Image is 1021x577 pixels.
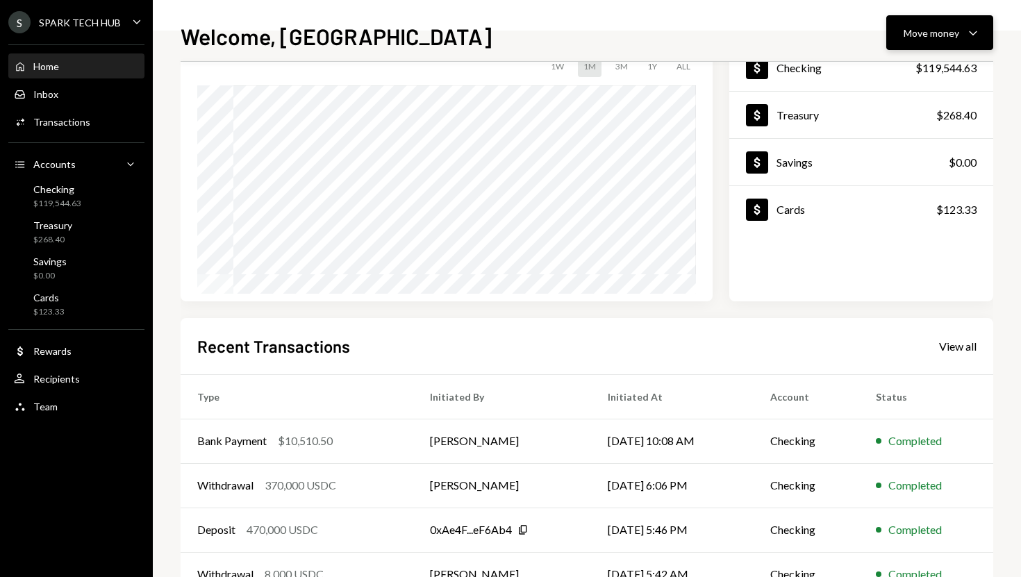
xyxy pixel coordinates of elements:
[729,139,993,185] a: Savings$0.00
[8,338,144,363] a: Rewards
[33,256,67,267] div: Savings
[888,477,942,494] div: Completed
[671,56,696,77] div: ALL
[33,373,80,385] div: Recipients
[610,56,633,77] div: 3M
[8,11,31,33] div: S
[591,508,753,552] td: [DATE] 5:46 PM
[8,53,144,78] a: Home
[777,156,813,169] div: Savings
[888,433,942,449] div: Completed
[33,158,76,170] div: Accounts
[413,374,591,419] th: Initiated By
[591,463,753,508] td: [DATE] 6:06 PM
[197,433,267,449] div: Bank Payment
[430,521,512,538] div: 0xAe4F...eF6Ab4
[859,374,993,419] th: Status
[936,107,977,124] div: $268.40
[754,419,859,463] td: Checking
[33,88,58,100] div: Inbox
[8,179,144,212] a: Checking$119,544.63
[754,508,859,552] td: Checking
[413,463,591,508] td: [PERSON_NAME]
[642,56,663,77] div: 1Y
[247,521,318,538] div: 470,000 USDC
[33,219,72,231] div: Treasury
[729,92,993,138] a: Treasury$268.40
[33,401,58,412] div: Team
[939,338,977,353] a: View all
[197,477,254,494] div: Withdrawal
[33,183,81,195] div: Checking
[181,22,492,50] h1: Welcome, [GEOGRAPHIC_DATA]
[888,521,942,538] div: Completed
[33,198,81,210] div: $119,544.63
[754,463,859,508] td: Checking
[8,366,144,391] a: Recipients
[777,203,805,216] div: Cards
[939,340,977,353] div: View all
[729,44,993,91] a: Checking$119,544.63
[33,345,72,357] div: Rewards
[33,292,65,303] div: Cards
[754,374,859,419] th: Account
[8,215,144,249] a: Treasury$268.40
[591,419,753,463] td: [DATE] 10:08 AM
[413,419,591,463] td: [PERSON_NAME]
[591,374,753,419] th: Initiated At
[33,60,59,72] div: Home
[949,154,977,171] div: $0.00
[197,335,350,358] h2: Recent Transactions
[33,234,72,246] div: $268.40
[181,374,413,419] th: Type
[8,109,144,134] a: Transactions
[936,201,977,218] div: $123.33
[33,116,90,128] div: Transactions
[777,61,822,74] div: Checking
[904,26,959,40] div: Move money
[8,251,144,285] a: Savings$0.00
[33,306,65,318] div: $123.33
[8,151,144,176] a: Accounts
[197,521,235,538] div: Deposit
[578,56,601,77] div: 1M
[915,60,977,76] div: $119,544.63
[886,15,993,50] button: Move money
[729,186,993,233] a: Cards$123.33
[8,394,144,419] a: Team
[278,433,333,449] div: $10,510.50
[777,108,819,122] div: Treasury
[8,287,144,321] a: Cards$123.33
[33,270,67,282] div: $0.00
[545,56,570,77] div: 1W
[8,81,144,106] a: Inbox
[39,17,121,28] div: SPARK TECH HUB
[265,477,336,494] div: 370,000 USDC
